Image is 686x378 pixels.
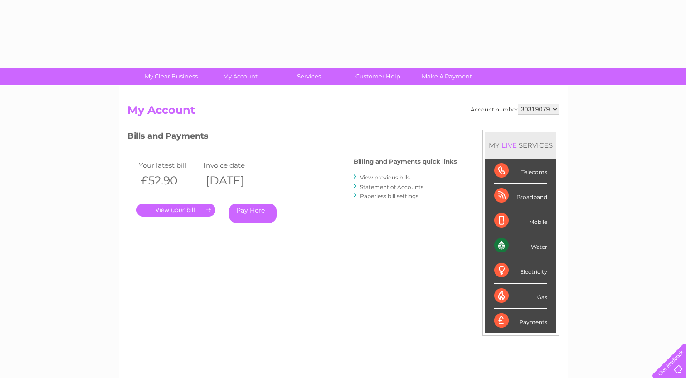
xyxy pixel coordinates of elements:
h2: My Account [127,104,559,121]
a: . [136,204,215,217]
td: Invoice date [201,159,267,171]
h4: Billing and Payments quick links [354,158,457,165]
a: Make A Payment [409,68,484,85]
div: Broadband [494,184,547,208]
th: £52.90 [136,171,202,190]
td: Your latest bill [136,159,202,171]
div: Payments [494,309,547,333]
div: MY SERVICES [485,132,556,158]
a: Services [272,68,346,85]
a: Customer Help [341,68,415,85]
div: Water [494,233,547,258]
a: Paperless bill settings [360,193,418,199]
div: Electricity [494,258,547,283]
div: Mobile [494,208,547,233]
a: My Clear Business [134,68,209,85]
div: Gas [494,284,547,309]
a: Pay Here [229,204,277,223]
th: [DATE] [201,171,267,190]
div: Account number [471,104,559,115]
a: Statement of Accounts [360,184,423,190]
div: Telecoms [494,159,547,184]
a: My Account [203,68,277,85]
a: View previous bills [360,174,410,181]
div: LIVE [500,141,519,150]
h3: Bills and Payments [127,130,457,145]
